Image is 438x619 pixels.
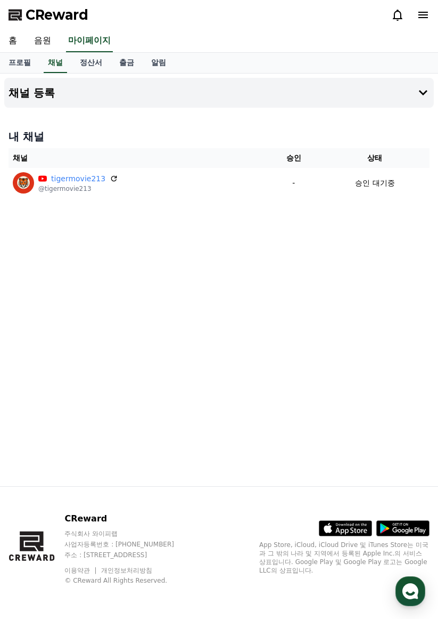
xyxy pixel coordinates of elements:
[44,53,67,73] a: 채널
[320,148,429,168] th: 상태
[271,178,316,189] p: -
[64,551,194,559] p: 주소 : [STREET_ADDRESS]
[111,53,143,73] a: 출금
[9,87,55,99] h4: 채널 등록
[9,148,267,168] th: 채널
[143,53,175,73] a: 알림
[9,129,429,144] h4: 내 채널
[64,576,194,585] p: © CReward All Rights Reserved.
[259,541,429,575] p: App Store, iCloud, iCloud Drive 및 iTunes Store는 미국과 그 밖의 나라 및 지역에서 등록된 Apple Inc.의 서비스 상표입니다. Goo...
[71,53,111,73] a: 정산서
[9,6,88,23] a: CReward
[26,6,88,23] span: CReward
[64,529,194,538] p: 주식회사 와이피랩
[26,30,60,52] a: 음원
[4,78,434,108] button: 채널 등록
[267,148,320,168] th: 승인
[64,512,194,525] p: CReward
[64,567,98,574] a: 이용약관
[66,30,113,52] a: 마이페이지
[51,173,105,184] a: tigermovie213
[101,567,152,574] a: 개인정보처리방침
[64,540,194,549] p: 사업자등록번호 : [PHONE_NUMBER]
[13,172,34,194] img: tigermovie213
[355,178,394,189] p: 승인 대기중
[38,184,118,193] p: @tigermovie213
